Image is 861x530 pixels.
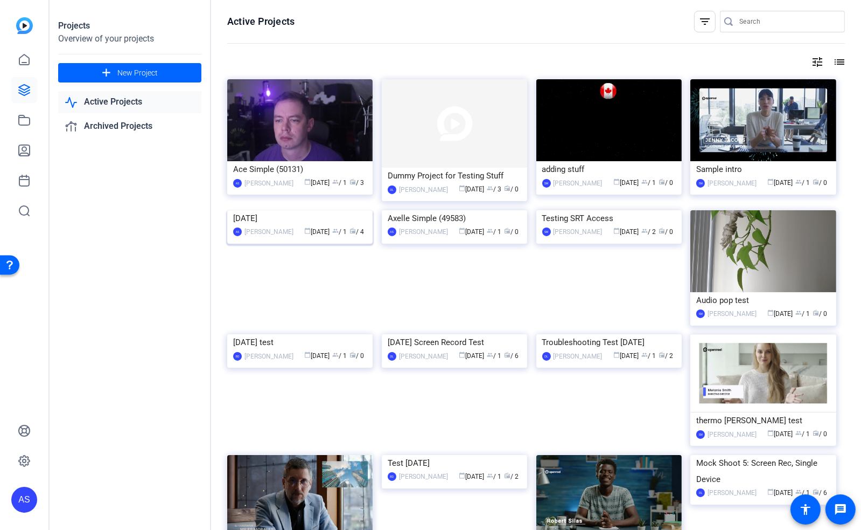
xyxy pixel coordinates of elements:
span: / 0 [504,185,519,193]
div: SM [696,179,705,188]
span: [DATE] [304,179,330,187]
div: [PERSON_NAME] [244,226,293,237]
a: Archived Projects [58,115,201,137]
span: / 1 [796,489,810,497]
mat-icon: accessibility [799,503,812,516]
span: [DATE] [768,430,793,438]
span: radio [813,309,820,316]
span: calendar_today [304,178,311,185]
span: radio [349,228,356,234]
div: [PERSON_NAME] [708,429,757,440]
button: New Project [58,63,201,82]
span: / 1 [487,352,501,360]
div: thermo [PERSON_NAME] test [696,412,830,429]
div: Dummy Project for Testing Stuff [388,168,521,184]
span: radio [813,178,820,185]
span: calendar_today [459,185,465,191]
div: [PERSON_NAME] [399,351,448,362]
span: / 1 [796,310,810,318]
div: AS [11,487,37,513]
span: / 0 [813,310,828,318]
div: AS [233,228,242,236]
span: radio [349,352,356,358]
span: radio [504,228,510,234]
span: [DATE] [459,228,484,236]
input: Search [739,15,836,28]
span: / 0 [813,430,828,438]
div: Sample intro [696,161,830,177]
span: group [641,228,648,234]
span: calendar_today [768,430,774,436]
span: / 0 [813,179,828,187]
span: group [641,178,648,185]
img: blue-gradient.svg [16,17,33,34]
span: / 1 [332,179,347,187]
span: group [332,228,339,234]
span: group [332,352,339,358]
span: / 0 [659,179,673,187]
div: BD [388,472,396,481]
span: / 1 [332,352,347,360]
span: / 6 [504,352,519,360]
div: Projects [58,19,201,32]
span: / 1 [332,228,347,236]
span: radio [659,228,665,234]
span: radio [659,352,665,358]
h1: Active Projects [227,15,295,28]
span: / 0 [659,228,673,236]
span: radio [349,178,356,185]
div: [PERSON_NAME] [708,487,757,498]
span: [DATE] [613,179,639,187]
span: radio [659,178,665,185]
span: radio [813,488,820,495]
span: [DATE] [613,352,639,360]
span: [DATE] [459,352,484,360]
span: calendar_today [768,178,774,185]
span: group [796,178,802,185]
span: / 3 [349,179,364,187]
a: Active Projects [58,91,201,113]
div: [PERSON_NAME] [399,226,448,237]
span: [DATE] [613,228,639,236]
span: / 1 [487,473,501,480]
span: / 1 [487,228,501,236]
div: [PERSON_NAME] [708,178,757,189]
span: radio [504,472,510,479]
div: Testing SRT Access [542,210,676,226]
span: New Project [117,67,158,79]
mat-icon: tune [811,56,824,68]
span: radio [504,352,510,358]
span: calendar_today [613,352,620,358]
mat-icon: filter_list [698,15,711,28]
div: BD [233,352,242,361]
span: group [332,178,339,185]
span: group [487,472,493,479]
div: AS [233,179,242,188]
span: group [487,185,493,191]
div: [PERSON_NAME] [244,351,293,362]
span: [DATE] [768,310,793,318]
span: calendar_today [613,178,620,185]
span: / 2 [641,228,656,236]
div: [PERSON_NAME] [554,351,603,362]
mat-icon: add [100,66,113,80]
div: SM [696,309,705,318]
div: SM [696,430,705,439]
div: Ace Simple (50131) [233,161,367,177]
div: DL [696,488,705,497]
div: SM [542,228,551,236]
div: [DATE] [233,210,367,226]
div: DL [388,352,396,361]
mat-icon: message [834,503,847,516]
span: / 4 [349,228,364,236]
span: / 6 [813,489,828,497]
span: group [796,309,802,316]
div: adding stuff [542,161,676,177]
span: [DATE] [459,473,484,480]
span: calendar_today [304,352,311,358]
span: group [487,352,493,358]
span: / 2 [504,473,519,480]
span: / 1 [796,179,810,187]
span: / 0 [349,352,364,360]
span: / 1 [641,179,656,187]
